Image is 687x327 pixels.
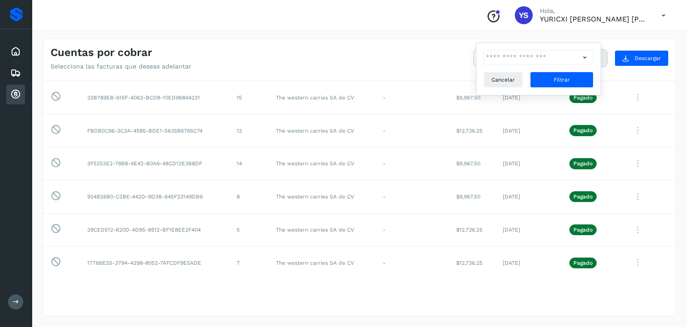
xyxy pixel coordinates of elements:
td: 8 [229,180,269,213]
td: 14 [229,147,269,180]
td: [DATE] [496,213,562,246]
p: Pagado [573,194,593,200]
td: [DATE] [496,246,562,280]
h4: Cuentas por cobrar [51,46,152,59]
p: Pagado [573,227,593,233]
td: 924B26B0-C2BE-442D-9D3B-645F23149DB9 [80,180,229,213]
td: The western carries SA de CV [269,147,376,180]
td: 39CED512-620D-4D95-8512-BF1E8EE2F404 [80,213,229,246]
td: The western carries SA de CV [269,246,376,280]
div: Cuentas por cobrar [6,85,25,104]
td: $9,967.50 [449,81,496,114]
p: Pagado [573,95,593,101]
div: Inicio [6,42,25,61]
p: Hola, [540,7,647,15]
p: Selecciona las facturas que deseas adelantar [51,63,191,70]
p: Pagado [573,160,593,167]
td: - [376,114,449,147]
div: Embarques [6,63,25,83]
td: The western carries SA de CV [269,180,376,213]
td: The western carries SA de CV [269,81,376,114]
td: [DATE] [496,114,562,147]
td: 15 [229,81,269,114]
td: The western carries SA de CV [269,213,376,246]
td: 3F5253E2-78B8-4E42-B0A6-48CD12E3B8DF [80,147,229,180]
td: - [376,147,449,180]
p: Pagado [573,127,593,133]
td: 5 [229,213,269,246]
td: $12,736.25 [449,213,496,246]
p: YURICXI SARAHI CANIZALES AMPARO [540,15,647,23]
td: 33B789EB-615F-4063-BCD8-10ED96844231 [80,81,229,114]
button: Para adelantar [474,50,541,66]
button: Descargar [615,50,669,66]
td: 13 [229,114,269,147]
td: [DATE] [496,147,562,180]
td: [DATE] [496,180,562,213]
span: Descargar [635,54,661,62]
td: $9,967.50 [449,147,496,180]
td: $12,736.25 [449,246,496,280]
td: [DATE] [496,81,562,114]
td: The western carries SA de CV [269,114,376,147]
td: $9,967.50 [449,180,496,213]
p: Pagado [573,260,593,266]
td: - [376,213,449,246]
td: - [376,180,449,213]
td: 7 [229,246,269,280]
td: $12,736.25 [449,114,496,147]
td: FBDB0C96-3C3A-4585-BDE1-5635B6765C74 [80,114,229,147]
td: 1776BE55-3794-4298-8052-7AFCDF9E5ADE [80,246,229,280]
td: - [376,81,449,114]
td: - [376,246,449,280]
